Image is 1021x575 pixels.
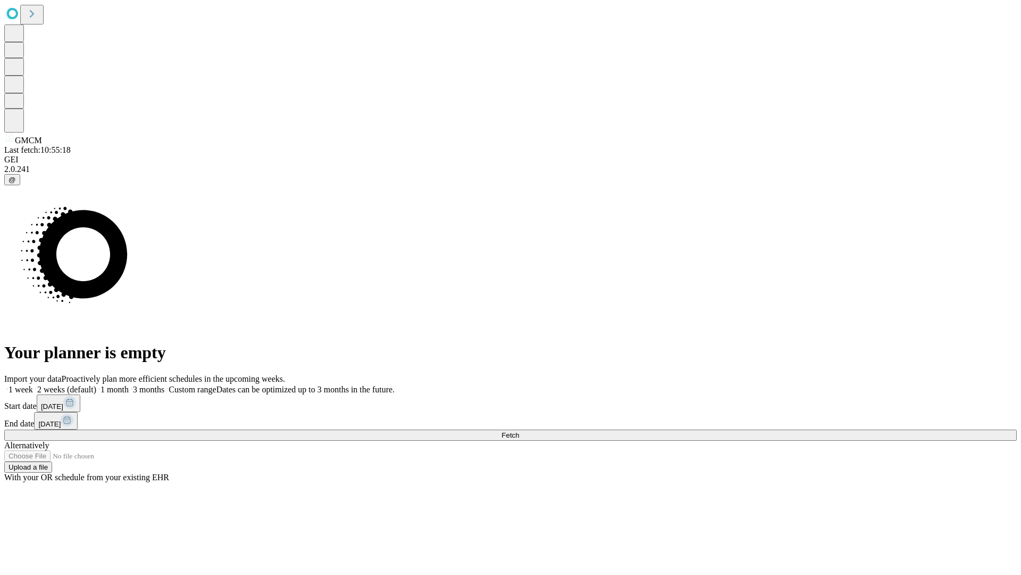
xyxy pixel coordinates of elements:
[133,385,164,394] span: 3 months
[4,174,20,185] button: @
[34,412,78,430] button: [DATE]
[4,374,62,383] span: Import your data
[4,395,1017,412] div: Start date
[9,385,33,394] span: 1 week
[4,430,1017,441] button: Fetch
[4,155,1017,165] div: GEI
[37,395,80,412] button: [DATE]
[62,374,285,383] span: Proactively plan more efficient schedules in the upcoming weeks.
[501,431,519,439] span: Fetch
[4,473,169,482] span: With your OR schedule from your existing EHR
[4,462,52,473] button: Upload a file
[9,176,16,184] span: @
[41,402,63,410] span: [DATE]
[37,385,96,394] span: 2 weeks (default)
[4,412,1017,430] div: End date
[38,420,61,428] span: [DATE]
[101,385,129,394] span: 1 month
[4,343,1017,363] h1: Your planner is empty
[4,441,49,450] span: Alternatively
[216,385,395,394] span: Dates can be optimized up to 3 months in the future.
[15,136,42,145] span: GMCM
[4,165,1017,174] div: 2.0.241
[4,145,71,154] span: Last fetch: 10:55:18
[169,385,216,394] span: Custom range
